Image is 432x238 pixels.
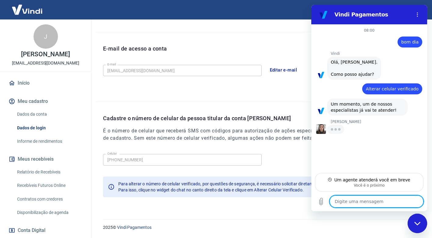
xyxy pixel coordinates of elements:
[15,179,84,192] a: Recebíveis Futuros Online
[311,5,427,211] iframe: Janela de mensagens
[266,64,301,76] button: Editar e-mail
[107,62,116,67] label: E-mail
[7,0,47,19] img: Vindi
[21,51,70,58] p: [PERSON_NAME]
[34,24,58,49] div: J
[15,206,84,219] a: Disponibilização de agenda
[7,76,84,90] a: Início
[15,108,84,121] a: Dados da conta
[7,152,84,166] button: Meus recebíveis
[117,225,152,230] a: Vindi Pagamentos
[7,95,84,108] button: Meu cadastro
[118,187,304,192] span: Para isso, clique no widget do chat no canto direito da tela e clique em Alterar Celular Verificado.
[15,193,84,205] a: Contratos com credores
[118,181,370,186] span: Para alterar o número de celular verificado, por questões de segurança, é necessário solicitar di...
[103,127,425,142] h6: É o número de celular que receberá SMS com códigos para autorização de ações específicas na conta...
[408,214,427,233] iframe: Botão para abrir a janela de mensagens, conversa em andamento
[7,224,84,237] button: Conta Digital
[12,60,79,66] p: [EMAIL_ADDRESS][DOMAIN_NAME]
[15,122,84,134] a: Dados de login
[403,4,425,16] button: Sair
[103,224,417,231] p: 2025 ©
[15,135,84,148] a: Informe de rendimentos
[103,44,167,53] p: E-mail de acesso a conta
[15,166,84,178] a: Relatório de Recebíveis
[103,114,425,122] p: Cadastre o número de celular da pessoa titular da conta [PERSON_NAME]
[107,151,117,156] label: Celular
